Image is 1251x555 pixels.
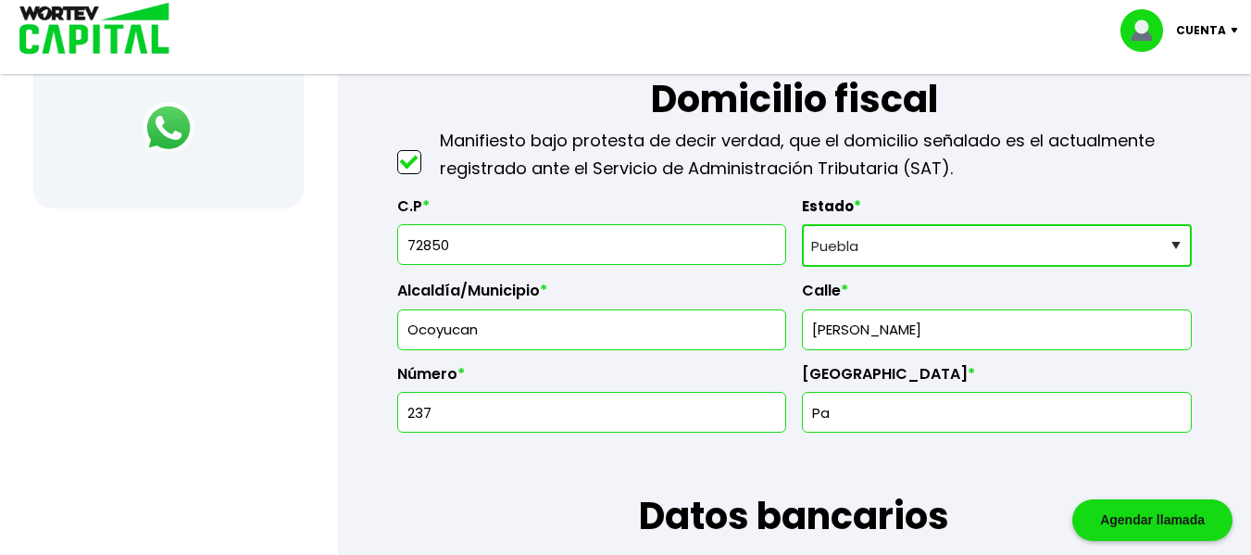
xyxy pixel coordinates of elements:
img: profile-image [1120,9,1176,52]
label: Estado [802,197,1192,225]
label: C.P [397,197,787,225]
label: [GEOGRAPHIC_DATA] [802,365,1192,393]
p: Cuenta [1176,17,1226,44]
input: Alcaldía o Municipio [406,310,779,349]
label: Calle [802,282,1192,309]
p: Manifiesto bajo protesta de decir verdad, que el domicilio señalado es el actualmente registrado ... [440,127,1192,183]
label: Número [397,365,787,393]
h1: Datos bancarios [397,433,1192,544]
img: logos_whatsapp-icon.242b2217.svg [143,102,194,154]
label: Alcaldía/Municipio [397,282,787,309]
img: icon-down [1226,28,1251,33]
div: Agendar llamada [1072,499,1232,541]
